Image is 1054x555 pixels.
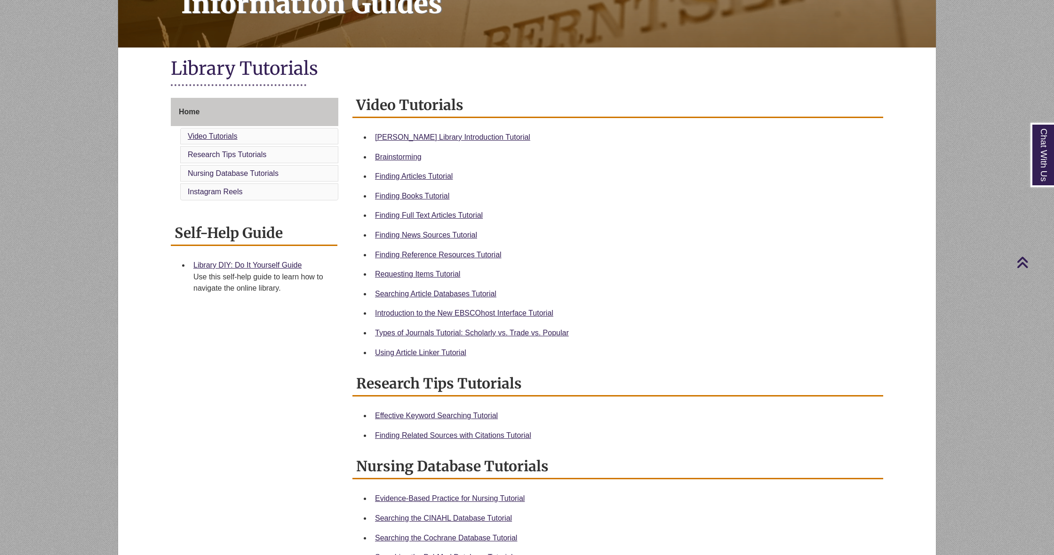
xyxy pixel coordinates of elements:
a: Finding Books Tutorial [375,192,449,200]
a: Library DIY: Do It Yourself Guide [193,261,302,269]
a: Using Article Linker Tutorial [375,349,466,357]
a: Brainstorming [375,153,422,161]
a: Finding Reference Resources Tutorial [375,251,502,259]
h2: Self-Help Guide [171,221,337,246]
a: Research Tips Tutorials [188,151,266,159]
div: Use this self-help guide to learn how to navigate the online library. [193,271,330,294]
a: Home [171,98,338,126]
a: Finding Full Text Articles Tutorial [375,211,483,219]
a: Finding Articles Tutorial [375,172,453,180]
a: Searching the CINAHL Database Tutorial [375,514,512,522]
a: Finding Related Sources with Citations Tutorial [375,431,531,439]
h2: Video Tutorials [352,93,883,118]
a: Instagram Reels [188,188,243,196]
a: Finding News Sources Tutorial [375,231,477,239]
a: Effective Keyword Searching Tutorial [375,412,498,420]
span: Home [179,108,200,116]
h1: Library Tutorials [171,57,883,82]
a: Back to Top [1016,256,1052,269]
h2: Research Tips Tutorials [352,372,883,396]
a: Searching the Cochrane Database Tutorial [375,534,517,542]
a: Evidence-Based Practice for Nursing Tutorial [375,494,525,502]
div: Guide Page Menu [171,98,338,202]
a: Requesting Items Tutorial [375,270,460,278]
a: Nursing Database Tutorials [188,169,279,177]
a: Introduction to the New EBSCOhost Interface Tutorial [375,309,553,317]
a: Video Tutorials [188,132,238,140]
h2: Nursing Database Tutorials [352,454,883,479]
a: Searching Article Databases Tutorial [375,290,496,298]
a: Types of Journals Tutorial: Scholarly vs. Trade vs. Popular [375,329,569,337]
a: [PERSON_NAME] Library Introduction Tutorial [375,133,530,141]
